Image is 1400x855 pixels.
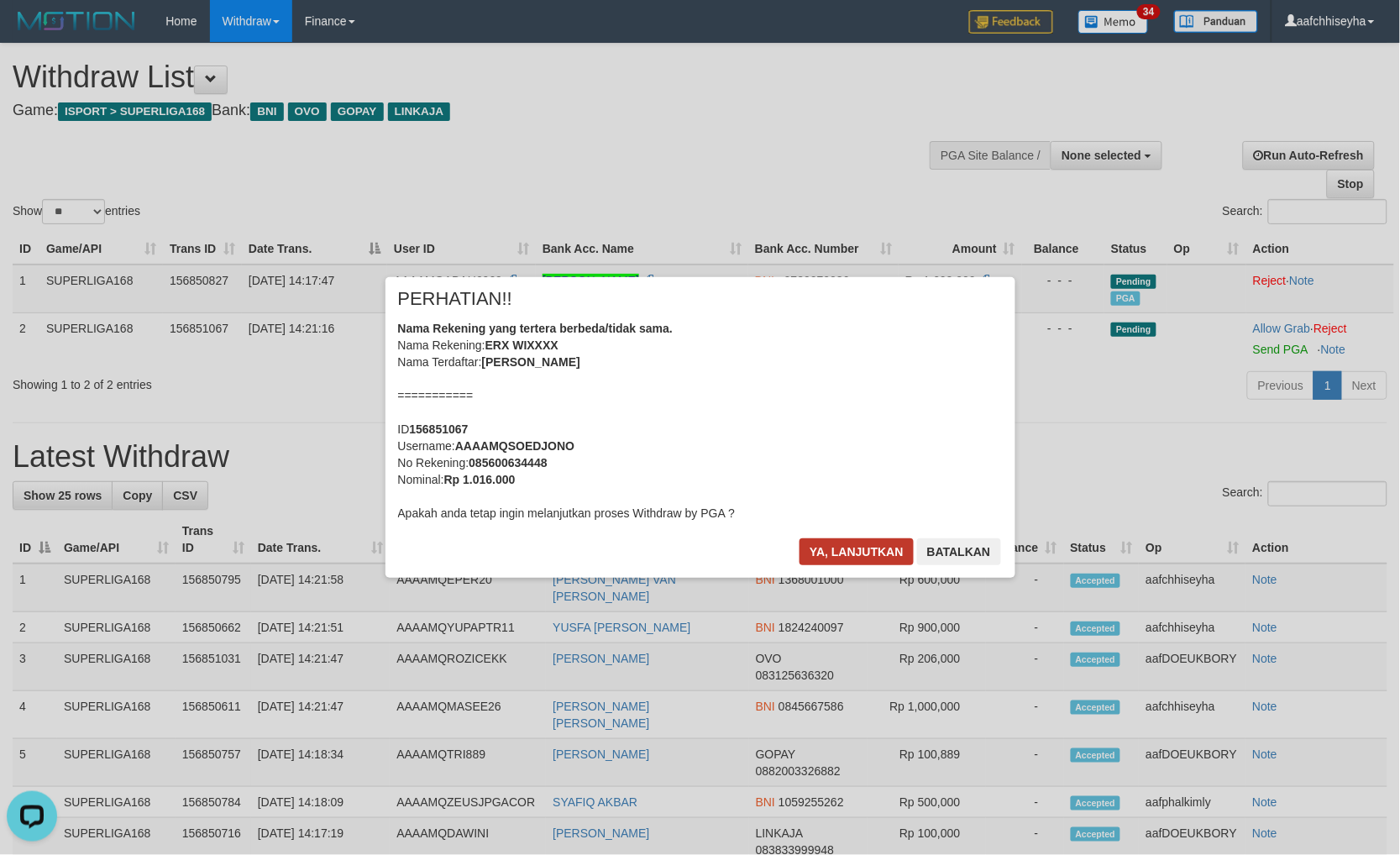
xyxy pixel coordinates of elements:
[917,538,1001,565] button: Batalkan
[485,338,558,352] b: ERX WIXXXX
[398,322,674,335] b: Nama Rekening yang tertera berbeda/tidak sama.
[482,355,580,369] b: [PERSON_NAME]
[469,456,547,469] b: 085600634448
[398,291,513,307] span: PERHATIAN!!
[455,439,574,453] b: AAAAMQSOEDJONO
[800,538,914,565] button: Ya, lanjutkan
[444,473,516,486] b: Rp 1.016.000
[410,422,469,436] b: 156851067
[7,7,57,57] button: Open LiveChat chat widget
[398,320,1003,522] div: Nama Rekening: Nama Terdaftar: =========== ID Username: No Rekening: Nominal: Apakah anda tetap i...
